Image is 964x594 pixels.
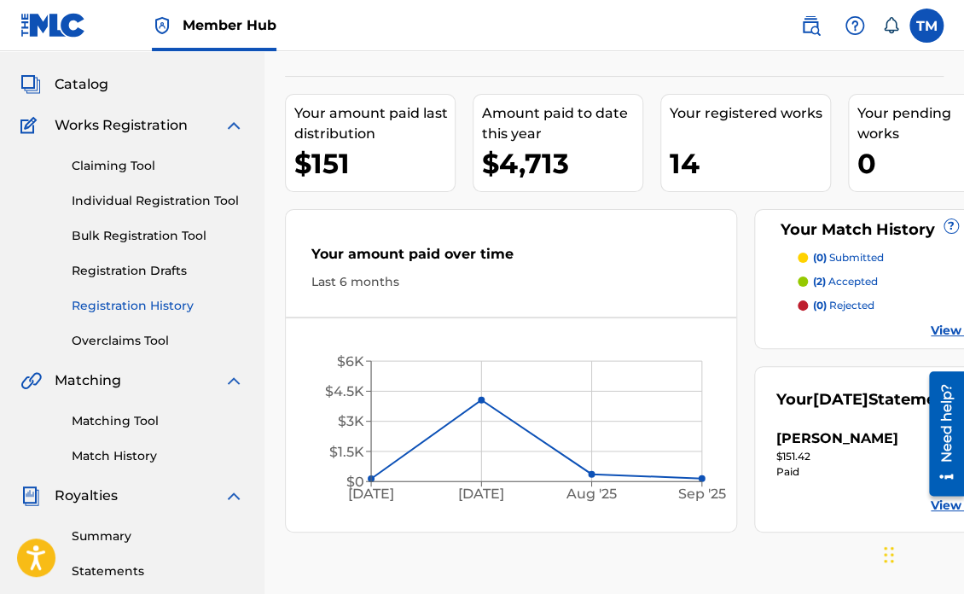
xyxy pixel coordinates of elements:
[55,115,188,136] span: Works Registration
[20,370,42,391] img: Matching
[72,157,244,175] a: Claiming Tool
[458,486,504,502] tspan: [DATE]
[793,9,828,43] a: Public Search
[813,250,884,265] p: submitted
[482,103,642,144] div: Amount paid to date this year
[20,33,124,54] a: SummarySummary
[348,486,394,502] tspan: [DATE]
[909,9,944,43] div: User Menu
[72,227,244,245] a: Bulk Registration Tool
[845,15,865,36] img: help
[813,298,874,313] p: rejected
[776,464,963,480] div: Paid
[72,562,244,580] a: Statements
[20,74,41,95] img: Catalog
[224,115,244,136] img: expand
[72,262,244,280] a: Registration Drafts
[916,364,964,502] iframe: Resource Center
[482,144,642,183] div: $4,713
[72,297,244,315] a: Registration History
[346,474,364,490] tspan: $0
[776,449,963,464] div: $151.42
[337,353,364,370] tspan: $6K
[20,486,41,506] img: Royalties
[800,15,821,36] img: search
[882,17,899,34] div: Notifications
[338,413,364,429] tspan: $3K
[813,390,868,409] span: [DATE]
[944,219,958,233] span: ?
[72,332,244,350] a: Overclaims Tool
[776,428,898,449] div: [PERSON_NAME]
[183,15,276,35] span: Member Hub
[670,144,830,183] div: 14
[20,74,108,95] a: CatalogCatalog
[20,115,43,136] img: Works Registration
[152,15,172,36] img: Top Rightsholder
[670,103,830,124] div: Your registered works
[813,275,826,288] span: (2)
[20,13,86,38] img: MLC Logo
[224,486,244,506] img: expand
[294,144,455,183] div: $151
[879,512,964,594] iframe: Chat Widget
[311,273,711,291] div: Last 6 months
[884,529,894,580] div: Drag
[813,251,827,264] span: (0)
[329,444,364,460] tspan: $1.5K
[55,370,121,391] span: Matching
[838,9,872,43] div: Help
[325,383,364,399] tspan: $4.5K
[55,74,108,95] span: Catalog
[813,274,878,289] p: accepted
[72,447,244,465] a: Match History
[311,244,711,273] div: Your amount paid over time
[776,388,961,411] div: Your Statements
[55,486,118,506] span: Royalties
[72,412,244,430] a: Matching Tool
[678,486,726,502] tspan: Sep '25
[72,192,244,210] a: Individual Registration Tool
[72,527,244,545] a: Summary
[294,103,455,144] div: Your amount paid last distribution
[813,299,827,312] span: (0)
[776,428,963,480] a: [PERSON_NAME]right chevron icon$151.42Paid
[566,486,617,502] tspan: Aug '25
[224,370,244,391] img: expand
